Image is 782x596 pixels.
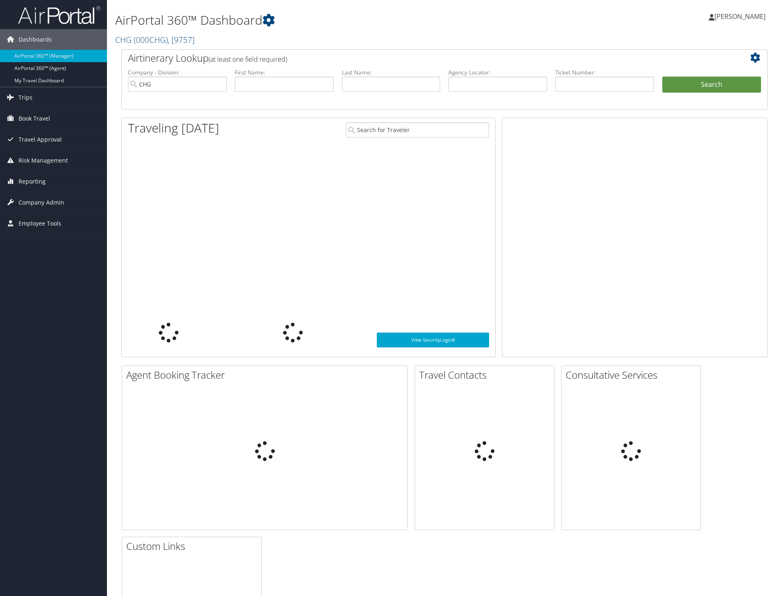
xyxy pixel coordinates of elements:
[128,119,219,137] h1: Traveling [DATE]
[662,77,761,93] button: Search
[209,55,287,64] span: (at least one field required)
[448,68,547,77] label: Agency Locator:
[555,68,654,77] label: Ticket Number:
[126,539,261,553] h2: Custom Links
[134,34,168,45] span: ( 000CHG )
[168,34,195,45] span: , [ 9757 ]
[342,68,441,77] label: Last Name:
[19,129,62,150] span: Travel Approval
[715,12,766,21] span: [PERSON_NAME]
[19,150,68,171] span: Risk Management
[126,368,407,382] h2: Agent Booking Tracker
[128,68,227,77] label: Company - Division:
[128,51,707,65] h2: Airtinerary Lookup
[709,4,774,29] a: [PERSON_NAME]
[19,108,50,129] span: Book Travel
[377,333,489,347] a: View SecurityLogic®
[115,12,554,29] h1: AirPortal 360™ Dashboard
[235,68,334,77] label: First Name:
[346,122,489,137] input: Search for Traveler
[19,213,61,234] span: Employee Tools
[19,29,52,50] span: Dashboards
[566,368,701,382] h2: Consultative Services
[19,192,64,213] span: Company Admin
[419,368,554,382] h2: Travel Contacts
[115,34,195,45] a: CHG
[19,87,32,108] span: Trips
[19,171,46,192] span: Reporting
[18,5,100,25] img: airportal-logo.png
